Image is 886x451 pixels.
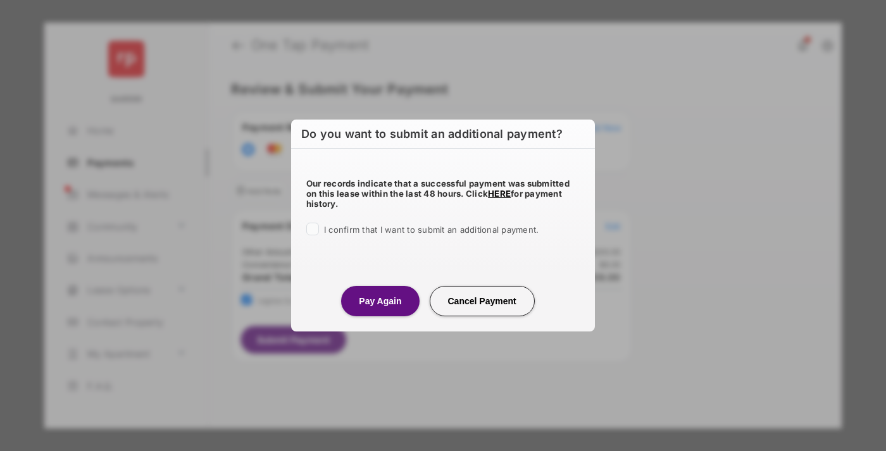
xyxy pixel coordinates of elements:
a: HERE [488,188,511,199]
button: Cancel Payment [430,286,535,316]
button: Pay Again [341,286,419,316]
h5: Our records indicate that a successful payment was submitted on this lease within the last 48 hou... [306,178,580,209]
h6: Do you want to submit an additional payment? [291,120,595,149]
span: I confirm that I want to submit an additional payment. [324,225,539,235]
